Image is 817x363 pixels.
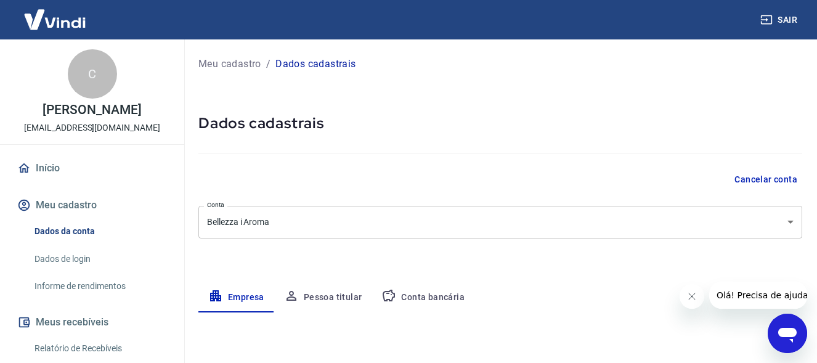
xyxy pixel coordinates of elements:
p: [PERSON_NAME] [43,104,141,116]
button: Meus recebíveis [15,309,169,336]
iframe: Fechar mensagem [680,284,704,309]
iframe: Botão para abrir a janela de mensagens [768,314,807,353]
a: Relatório de Recebíveis [30,336,169,361]
button: Pessoa titular [274,283,372,312]
button: Cancelar conta [730,168,802,191]
button: Conta bancária [372,283,474,312]
span: Olá! Precisa de ajuda? [7,9,104,18]
button: Empresa [198,283,274,312]
label: Conta [207,200,224,210]
a: Meu cadastro [198,57,261,71]
div: C [68,49,117,99]
a: Dados de login [30,247,169,272]
p: / [266,57,270,71]
a: Início [15,155,169,182]
button: Meu cadastro [15,192,169,219]
a: Dados da conta [30,219,169,244]
div: Bellezza i Aroma [198,206,802,239]
a: Informe de rendimentos [30,274,169,299]
img: Vindi [15,1,95,38]
h5: Dados cadastrais [198,113,802,133]
p: Dados cadastrais [275,57,356,71]
iframe: Mensagem da empresa [709,282,807,309]
p: [EMAIL_ADDRESS][DOMAIN_NAME] [24,121,160,134]
button: Sair [758,9,802,31]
